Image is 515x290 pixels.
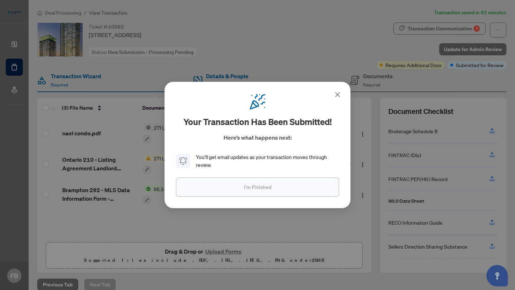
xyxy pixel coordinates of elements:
h2: Your transaction has been submitted! [183,116,332,127]
span: I'm Finished [244,181,271,193]
button: I'm Finished [176,177,339,197]
div: You’ll get email updates as your transaction moves through review. [196,153,339,169]
p: Here’s what happens next: [224,133,292,142]
button: Open asap [486,265,508,286]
